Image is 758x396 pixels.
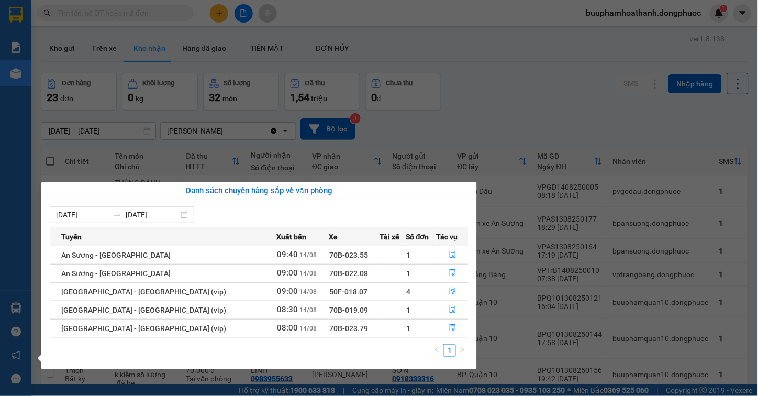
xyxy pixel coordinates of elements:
[113,211,121,219] span: swap-right
[276,231,306,243] span: Xuất bến
[406,231,429,243] span: Số đơn
[299,306,317,314] span: 14/08
[456,344,469,357] button: right
[329,324,368,333] span: 70B-023.79
[277,323,298,333] span: 08:00
[113,211,121,219] span: to
[406,269,410,278] span: 1
[456,344,469,357] li: Next Page
[61,231,82,243] span: Tuyến
[449,251,456,259] span: file-done
[277,268,298,278] span: 09:00
[299,270,317,277] span: 14/08
[329,306,368,314] span: 70B-019.09
[126,209,179,221] input: Đến ngày
[406,288,410,296] span: 4
[459,347,465,353] span: right
[61,288,226,296] span: [GEOGRAPHIC_DATA] - [GEOGRAPHIC_DATA] (vip)
[449,324,456,333] span: file-done
[406,306,410,314] span: 1
[431,344,443,357] button: left
[56,209,109,221] input: Từ ngày
[449,269,456,278] span: file-done
[329,231,338,243] span: Xe
[299,288,317,295] span: 14/08
[299,325,317,332] span: 14/08
[61,324,226,333] span: [GEOGRAPHIC_DATA] - [GEOGRAPHIC_DATA] (vip)
[437,283,469,300] button: file-done
[437,302,469,318] button: file-done
[277,250,298,259] span: 09:40
[437,247,469,263] button: file-done
[437,231,458,243] span: Tác vụ
[449,288,456,296] span: file-done
[380,231,399,243] span: Tài xế
[406,324,410,333] span: 1
[443,344,456,357] li: 1
[406,251,410,259] span: 1
[61,269,171,278] span: An Sương - [GEOGRAPHIC_DATA]
[437,265,469,282] button: file-done
[434,347,440,353] span: left
[437,320,469,337] button: file-done
[431,344,443,357] li: Previous Page
[61,251,171,259] span: An Sương - [GEOGRAPHIC_DATA]
[329,288,367,296] span: 50F-018.07
[277,305,298,314] span: 08:30
[444,345,455,356] a: 1
[61,306,226,314] span: [GEOGRAPHIC_DATA] - [GEOGRAPHIC_DATA] (vip)
[50,185,469,197] div: Danh sách chuyến hàng sắp về văn phòng
[449,306,456,314] span: file-done
[277,287,298,296] span: 09:00
[329,251,368,259] span: 70B-023.55
[299,251,317,259] span: 14/08
[329,269,368,278] span: 70B-022.08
